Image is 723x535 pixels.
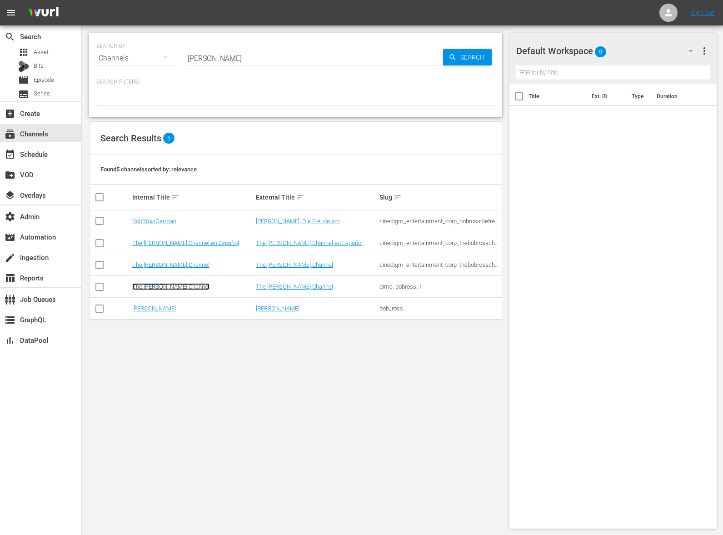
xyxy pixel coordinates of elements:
[5,7,16,18] span: menu
[96,45,176,71] div: Channels
[296,193,304,201] span: sort
[5,129,15,140] span: Channels
[516,38,702,64] div: Default Workspace
[5,335,15,346] span: DataPool
[256,192,377,203] div: External Title
[18,89,29,100] span: Series
[379,283,500,290] div: dime_bobross_1
[96,78,495,86] p: Search Filters:
[5,315,15,325] span: GraphQL
[18,47,29,58] span: Asset
[132,192,253,203] div: Internal Title
[132,261,209,268] a: The [PERSON_NAME] Channel
[256,261,333,268] a: The [PERSON_NAME] Channel
[5,31,15,42] span: Search
[34,75,54,85] span: Episode
[100,166,197,173] span: Found 5 channels sorted by: relevance
[379,261,500,268] div: cinedigm_entertainment_corp_thebobrosschannel_1
[100,133,161,144] span: Search Results
[256,240,363,246] a: The [PERSON_NAME] Channel en Español
[256,218,344,231] a: [PERSON_NAME]: Die Freude am [PERSON_NAME]
[256,305,299,312] a: [PERSON_NAME]
[34,48,49,57] span: Asset
[5,190,15,201] span: Overlays
[22,2,65,24] img: ans4CAIJ8jUAAAAAAAAAAAAAAAAAAAAAAAAgQb4GAAAAAAAAAAAAAAAAAAAAAAAAJMjXAAAAAAAAAAAAAAAAAAAAAAAAgAT5G...
[18,75,29,85] span: Episode
[626,84,651,109] th: Type
[379,240,500,246] div: cinedigm_entertainment_corp_thebobrosschannelenespaol_1
[699,45,710,56] span: more_vert
[5,170,15,180] span: VOD
[5,232,15,243] span: Automation
[443,49,492,65] button: Search
[394,193,402,201] span: sort
[379,305,500,312] div: bob_ross
[5,149,15,160] span: Schedule
[379,218,500,225] div: cinedigm_entertainment_corp_bobrossdiefreudeammalen_1
[171,193,180,201] span: sort
[586,84,627,109] th: Ext. ID
[34,61,44,70] span: Bits
[5,273,15,284] span: Reports
[132,218,176,225] a: BobRossGerman
[5,108,15,119] span: Create
[699,40,710,62] button: more_vert
[132,240,239,246] a: The [PERSON_NAME] Channel en Español
[163,133,175,144] span: 5
[457,49,492,65] span: Search
[529,84,586,109] th: Title
[379,192,500,203] div: Slug
[651,84,706,109] th: Duration
[256,283,333,290] a: The [PERSON_NAME] Channel
[5,252,15,263] span: Ingestion
[132,305,176,312] a: [PERSON_NAME]
[691,9,714,16] a: Sign Out
[5,211,15,222] span: Admin
[595,42,606,61] span: 0
[5,294,15,305] span: Job Queues
[132,283,209,290] a: The [PERSON_NAME] Channel
[18,61,29,72] div: Bits
[34,89,50,98] span: Series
